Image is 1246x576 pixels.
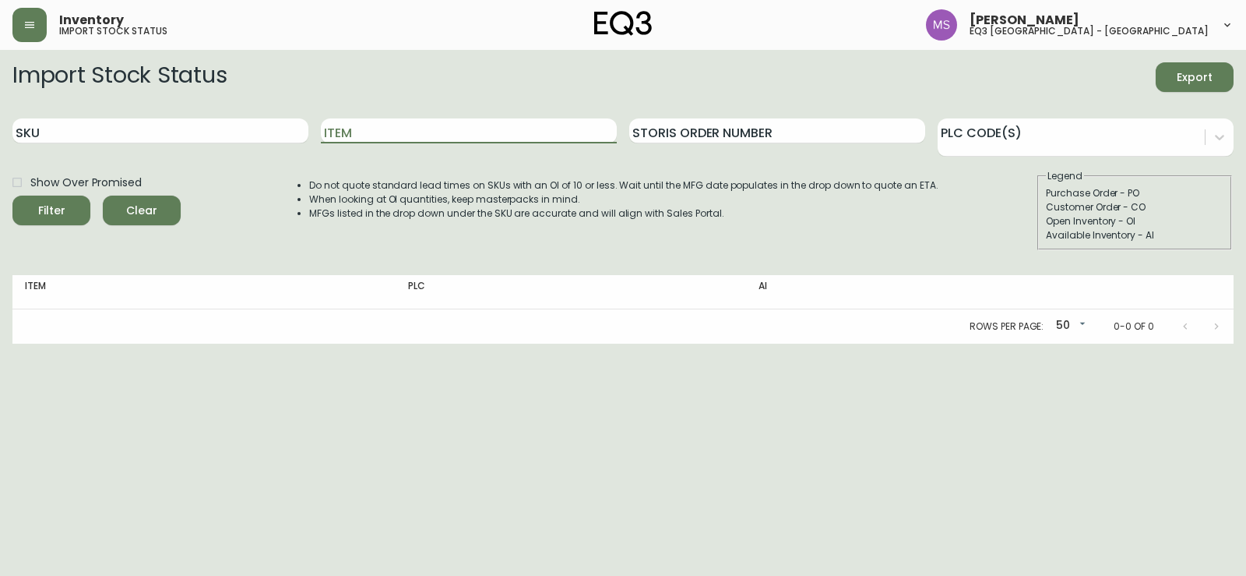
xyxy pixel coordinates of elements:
li: Do not quote standard lead times on SKUs with an OI of 10 or less. Wait until the MFG date popula... [309,178,938,193]
th: Item [12,275,396,309]
li: MFGs listed in the drop down under the SKU are accurate and will align with Sales Portal. [309,207,938,221]
span: [PERSON_NAME] [970,14,1079,27]
legend: Legend [1046,169,1084,183]
h2: Import Stock Status [12,62,227,92]
div: Purchase Order - PO [1046,186,1223,200]
th: PLC [396,275,746,309]
span: Show Over Promised [30,175,142,191]
span: Inventory [59,14,124,27]
h5: import stock status [59,27,167,36]
img: 1b6e43211f6f3cc0b0729c9049b8e7af [926,9,957,41]
th: AI [746,275,1026,309]
img: logo [594,11,652,36]
div: Available Inventory - AI [1046,228,1223,242]
button: Clear [103,196,181,225]
span: Export [1168,68,1221,87]
div: Filter [38,201,65,221]
div: Customer Order - CO [1046,200,1223,214]
h5: eq3 [GEOGRAPHIC_DATA] - [GEOGRAPHIC_DATA] [970,27,1209,36]
div: Open Inventory - OI [1046,214,1223,228]
button: Filter [12,196,90,225]
button: Export [1156,62,1234,92]
span: Clear [115,201,168,221]
li: When looking at OI quantities, keep masterpacks in mind. [309,193,938,207]
div: 50 [1050,313,1089,339]
p: 0-0 of 0 [1114,320,1154,334]
p: Rows per page: [970,320,1044,334]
